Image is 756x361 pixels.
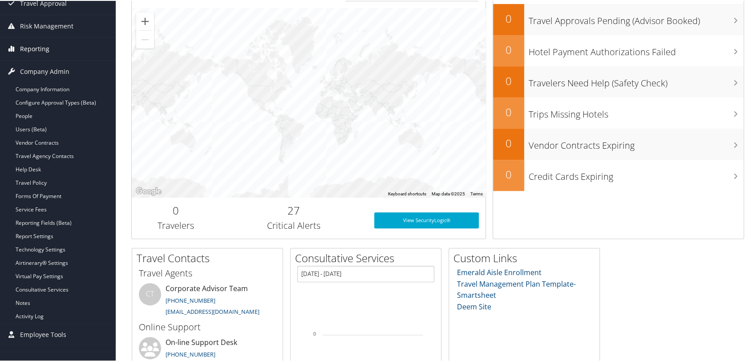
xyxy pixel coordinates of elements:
a: View SecurityLogic® [374,211,479,227]
a: 0Travelers Need Help (Safety Check) [493,65,744,97]
button: Zoom in [136,12,154,29]
h2: 0 [493,73,524,88]
a: [PHONE_NUMBER] [166,296,215,304]
a: Terms (opens in new tab) [470,191,483,195]
a: 0Hotel Payment Authorizations Failed [493,34,744,65]
span: Company Admin [20,60,69,82]
a: 0Travel Approvals Pending (Advisor Booked) [493,3,744,34]
h2: 27 [227,202,361,217]
h3: Travel Approvals Pending (Advisor Booked) [529,9,744,26]
li: Corporate Advisor Team [134,282,280,319]
h3: Credit Cards Expiring [529,165,744,182]
a: Open this area in Google Maps (opens a new window) [134,185,163,196]
span: Employee Tools [20,323,66,345]
a: [PHONE_NUMBER] [166,349,215,357]
h2: 0 [493,135,524,150]
span: Map data ©2025 [432,191,465,195]
h3: Vendor Contracts Expiring [529,134,744,151]
span: Reporting [20,37,49,59]
h2: 0 [493,166,524,181]
h3: Online Support [139,320,276,333]
h3: Trips Missing Hotels [529,103,744,120]
h2: 0 [493,41,524,57]
div: CT [139,282,161,304]
h2: 0 [138,202,214,217]
h2: Custom Links [453,250,599,265]
h3: Hotel Payment Authorizations Failed [529,41,744,57]
h3: Travel Agents [139,266,276,279]
a: 0Trips Missing Hotels [493,97,744,128]
a: [EMAIL_ADDRESS][DOMAIN_NAME] [166,307,259,315]
h3: Critical Alerts [227,219,361,231]
span: Risk Management [20,14,73,37]
h2: Travel Contacts [137,250,283,265]
h3: Travelers [138,219,214,231]
a: Deem Site [457,301,491,311]
tspan: 0 [313,330,316,336]
a: Travel Management Plan Template- Smartsheet [457,278,576,300]
h2: 0 [493,104,524,119]
a: 0Vendor Contracts Expiring [493,128,744,159]
a: 0Credit Cards Expiring [493,159,744,190]
h3: Travelers Need Help (Safety Check) [529,72,744,89]
a: Emerald Aisle Enrollment [457,267,542,276]
button: Zoom out [136,30,154,48]
h2: Consultative Services [295,250,441,265]
h2: 0 [493,10,524,25]
button: Keyboard shortcuts [388,190,426,196]
img: Google [134,185,163,196]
